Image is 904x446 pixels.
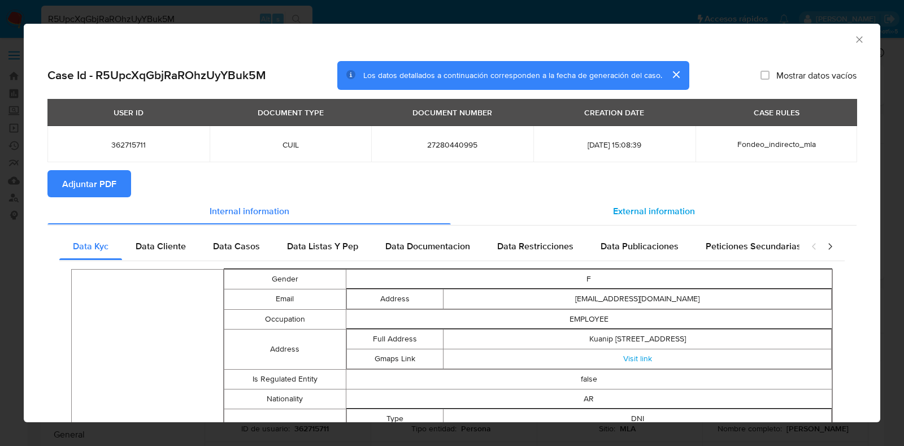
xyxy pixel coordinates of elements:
[776,70,857,81] span: Mostrar datos vacíos
[854,34,864,44] button: Cerrar ventana
[24,24,880,422] div: closure-recommendation-modal
[444,409,832,428] td: DNI
[623,353,652,364] a: Visit link
[59,233,799,260] div: Detailed internal info
[346,289,444,309] td: Address
[346,349,444,369] td: Gmaps Link
[577,103,651,122] div: CREATION DATE
[363,70,662,81] span: Los datos detallados a continuación corresponden a la fecha de generación del caso.
[385,140,520,150] span: 27280440995
[601,240,679,253] span: Data Publicaciones
[224,309,346,329] td: Occupation
[73,240,108,253] span: Data Kyc
[737,138,816,150] span: Fondeo_indirecto_mla
[224,269,346,289] td: Gender
[47,68,266,83] h2: Case Id - R5UpcXqGbjRaROhzUyYBuk5M
[547,140,682,150] span: [DATE] 15:08:39
[346,269,832,289] td: F
[747,103,806,122] div: CASE RULES
[224,329,346,369] td: Address
[444,329,832,349] td: Kuanip [STREET_ADDRESS]
[346,409,444,428] td: Type
[346,329,444,349] td: Full Address
[385,240,470,253] span: Data Documentacion
[47,170,131,197] button: Adjuntar PDF
[213,240,260,253] span: Data Casos
[61,140,196,150] span: 362715711
[136,240,186,253] span: Data Cliente
[224,389,346,409] td: Nationality
[346,369,832,389] td: false
[346,309,832,329] td: EMPLOYEE
[706,240,801,253] span: Peticiones Secundarias
[613,204,695,217] span: External information
[444,289,832,309] td: [EMAIL_ADDRESS][DOMAIN_NAME]
[107,103,150,122] div: USER ID
[62,171,116,196] span: Adjuntar PDF
[287,240,358,253] span: Data Listas Y Pep
[223,140,358,150] span: CUIL
[224,289,346,309] td: Email
[210,204,289,217] span: Internal information
[47,197,857,224] div: Detailed info
[251,103,331,122] div: DOCUMENT TYPE
[662,61,689,88] button: cerrar
[760,71,770,80] input: Mostrar datos vacíos
[406,103,499,122] div: DOCUMENT NUMBER
[346,389,832,409] td: AR
[497,240,573,253] span: Data Restricciones
[224,369,346,389] td: Is Regulated Entity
